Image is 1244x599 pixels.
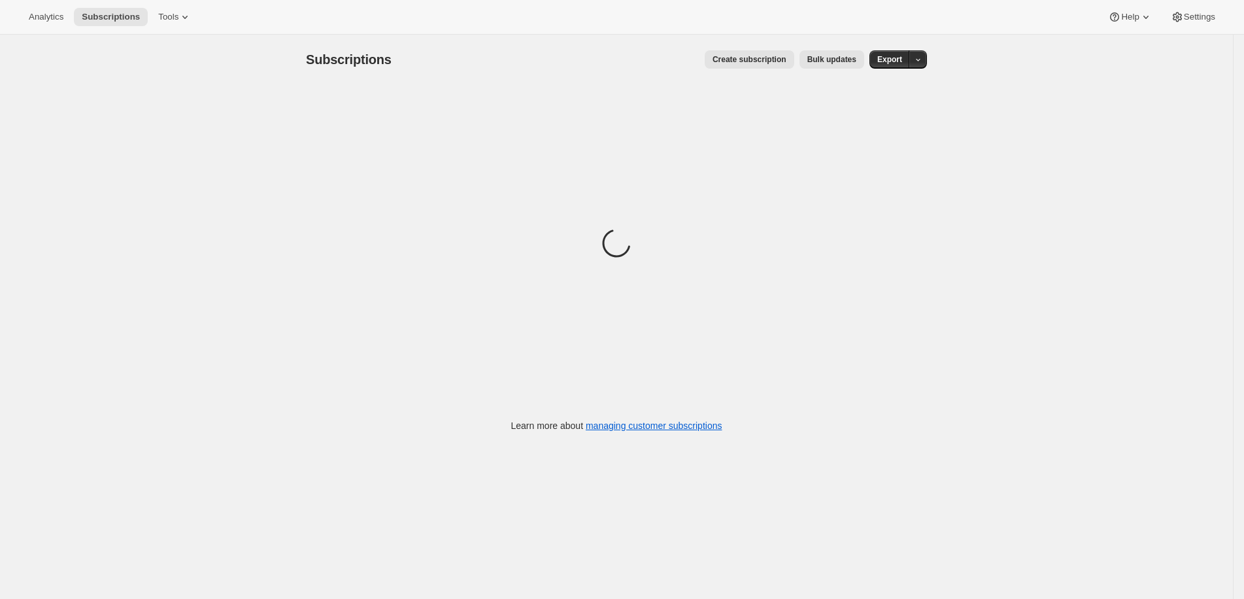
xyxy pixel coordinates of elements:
span: Export [877,54,902,65]
span: Help [1121,12,1139,22]
a: managing customer subscriptions [586,420,722,431]
button: Export [869,50,910,69]
span: Analytics [29,12,63,22]
button: Help [1100,8,1160,26]
button: Settings [1163,8,1223,26]
span: Settings [1184,12,1215,22]
span: Create subscription [713,54,786,65]
button: Tools [150,8,199,26]
span: Tools [158,12,178,22]
span: Subscriptions [82,12,140,22]
span: Bulk updates [807,54,856,65]
button: Create subscription [705,50,794,69]
p: Learn more about [511,419,722,432]
span: Subscriptions [306,52,392,67]
button: Bulk updates [799,50,864,69]
button: Subscriptions [74,8,148,26]
button: Analytics [21,8,71,26]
